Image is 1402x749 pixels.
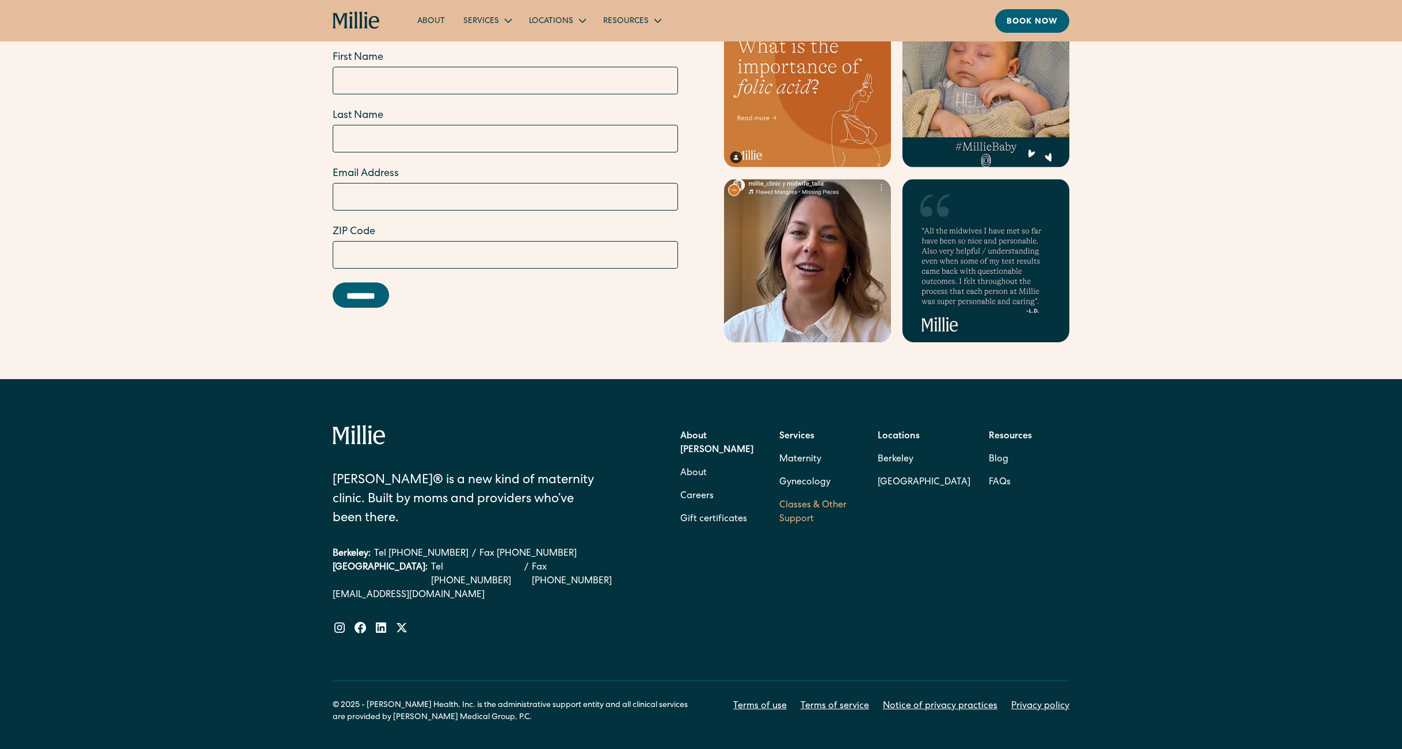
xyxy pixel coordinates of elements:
a: Terms of use [733,700,787,713]
a: About [680,462,707,485]
div: Services [454,11,520,30]
strong: About [PERSON_NAME] [680,432,753,455]
div: / [472,547,476,561]
strong: Resources [989,432,1032,441]
div: Resources [594,11,669,30]
div: [GEOGRAPHIC_DATA]: [333,561,428,588]
a: Gift certificates [680,508,747,531]
div: © 2025 - [PERSON_NAME] Health, Inc. is the administrative support entity and all clinical service... [333,700,701,724]
a: Blog [989,448,1008,471]
a: Terms of service [801,700,869,713]
a: Classes & Other Support [779,494,860,531]
div: [PERSON_NAME]® is a new kind of maternity clinic. Built by moms and providers who’ve been there. [333,472,604,529]
a: Fax [PHONE_NUMBER] [479,547,577,561]
a: Maternity [779,448,821,471]
strong: Locations [878,432,920,441]
a: Careers [680,485,714,508]
label: First Name [333,50,678,66]
strong: Services [779,432,814,441]
a: Privacy policy [1011,700,1069,713]
a: Notice of privacy practices [883,700,997,713]
a: Book now [995,9,1069,33]
a: Tel [PHONE_NUMBER] [431,561,521,588]
a: [EMAIL_ADDRESS][DOMAIN_NAME] [333,588,624,602]
a: FAQs [989,471,1011,494]
a: Berkeley [878,448,970,471]
a: Tel [PHONE_NUMBER] [374,547,468,561]
label: Email Address [333,166,678,182]
a: Fax [PHONE_NUMBER] [532,561,624,588]
div: / [524,561,528,588]
a: About [408,11,454,30]
label: ZIP Code [333,224,678,240]
label: Last Name [333,108,678,124]
div: Berkeley: [333,547,371,561]
a: home [333,12,380,30]
a: Gynecology [779,471,830,494]
div: Resources [603,16,649,28]
div: Locations [520,11,594,30]
div: Book now [1007,16,1058,28]
a: [GEOGRAPHIC_DATA] [878,471,970,494]
div: Locations [529,16,573,28]
form: Email Form [333,50,678,308]
div: Services [463,16,499,28]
